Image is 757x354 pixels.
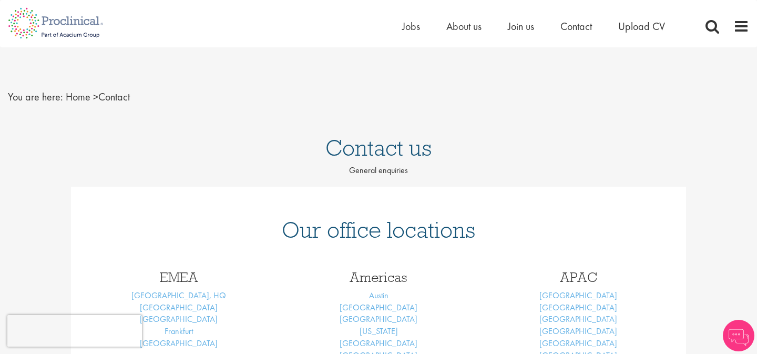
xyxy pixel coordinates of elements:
h1: Our office locations [87,218,670,241]
a: [GEOGRAPHIC_DATA] [140,338,218,349]
a: [GEOGRAPHIC_DATA] [539,338,617,349]
a: Jobs [402,19,420,33]
a: Join us [508,19,534,33]
a: [GEOGRAPHIC_DATA] [340,302,417,313]
a: [US_STATE] [360,326,398,337]
a: About us [446,19,482,33]
a: [GEOGRAPHIC_DATA] [539,290,617,301]
span: > [93,90,98,104]
span: You are here: [8,90,63,104]
a: Contact [560,19,592,33]
h3: EMEA [87,270,271,284]
a: [GEOGRAPHIC_DATA] [340,313,417,325]
a: breadcrumb link to Home [66,90,90,104]
a: Upload CV [618,19,665,33]
a: [GEOGRAPHIC_DATA] [539,326,617,337]
a: [GEOGRAPHIC_DATA] [140,302,218,313]
a: [GEOGRAPHIC_DATA] [539,313,617,325]
img: Chatbot [723,320,754,351]
h3: APAC [486,270,670,284]
h3: Americas [287,270,470,284]
a: [GEOGRAPHIC_DATA] [539,302,617,313]
a: [GEOGRAPHIC_DATA], HQ [131,290,226,301]
a: [GEOGRAPHIC_DATA] [140,313,218,325]
span: Contact [66,90,130,104]
a: Austin [369,290,388,301]
a: Frankfurt [165,326,193,337]
iframe: reCAPTCHA [7,315,142,347]
a: [GEOGRAPHIC_DATA] [340,338,417,349]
